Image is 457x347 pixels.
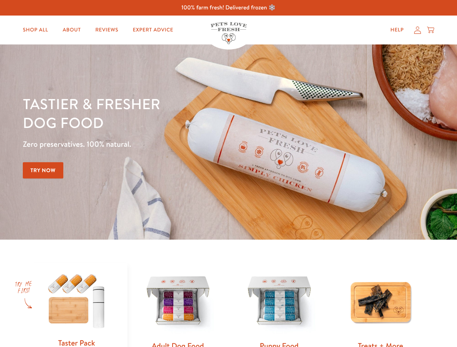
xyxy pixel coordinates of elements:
a: About [57,23,86,37]
a: Help [385,23,410,37]
a: Shop All [17,23,54,37]
a: Expert Advice [127,23,179,37]
p: Zero preservatives. 100% natural. [23,138,297,151]
a: Reviews [89,23,124,37]
a: Try Now [23,162,63,179]
img: Pets Love Fresh [211,22,247,44]
h1: Tastier & fresher dog food [23,94,297,132]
